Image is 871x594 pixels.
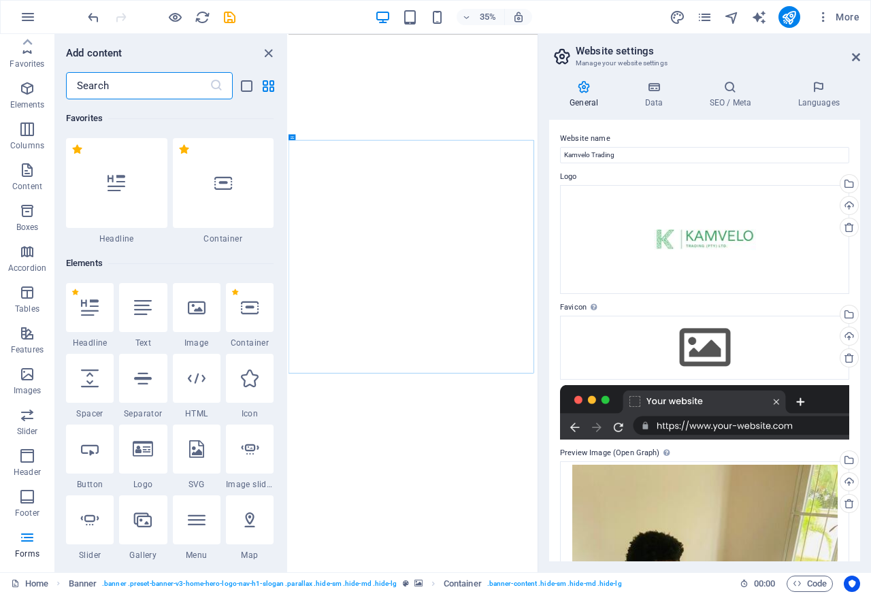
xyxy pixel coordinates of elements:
p: Features [11,344,44,355]
i: This element contains a background [414,580,423,587]
a: Click to cancel selection. Double-click to open Pages [11,576,48,592]
span: Container [173,233,274,244]
i: On resize automatically adjust zoom level to fit chosen device. [512,11,525,23]
i: Publish [781,10,797,25]
div: Text [119,283,167,348]
div: Button [66,425,114,490]
p: Footer [15,508,39,518]
h3: Manage your website settings [576,57,833,69]
span: HTML [173,408,220,419]
span: Gallery [119,550,167,561]
div: SVG [173,425,220,490]
i: Reload page [195,10,210,25]
button: design [670,9,686,25]
button: 35% [457,9,505,25]
div: Spacer [66,354,114,419]
button: Click here to leave preview mode and continue editing [167,9,183,25]
div: Gallery [119,495,167,561]
button: text_generator [751,9,768,25]
button: pages [697,9,713,25]
p: Tables [15,303,39,314]
span: 00 00 [754,576,775,592]
span: SVG [173,479,220,490]
span: More [817,10,859,24]
i: This element is a customizable preset [403,580,409,587]
p: Columns [10,140,44,151]
i: Pages (Ctrl+Alt+S) [697,10,712,25]
span: Slider [66,550,114,561]
i: Save (Ctrl+S) [222,10,237,25]
span: Remove from favorites [178,144,190,155]
i: Undo: Fit image (Ctrl+Z) [86,10,101,25]
span: Image [173,337,220,348]
button: reload [194,9,210,25]
nav: breadcrumb [69,576,622,592]
div: Container [173,138,274,244]
span: . banner-content .hide-sm .hide-md .hide-lg [487,576,622,592]
button: save [221,9,237,25]
label: Website name [560,131,849,147]
button: publish [778,6,800,28]
button: grid-view [260,78,276,94]
span: Spacer [66,408,114,419]
span: Remove from favorites [71,144,83,155]
p: Header [14,467,41,478]
h4: Data [624,80,689,109]
h4: Languages [777,80,860,109]
div: Icon [226,354,274,419]
button: list-view [238,78,254,94]
h6: 35% [477,9,499,25]
label: Favicon [560,299,849,316]
div: Container [226,283,274,348]
h4: SEO / Meta [689,80,777,109]
span: Click to select. Double-click to edit [69,576,97,592]
i: AI Writer [751,10,767,25]
button: undo [85,9,101,25]
p: Forms [15,548,39,559]
div: Slider [66,495,114,561]
p: Slider [17,426,38,437]
span: : [763,578,766,589]
button: Code [787,576,833,592]
button: More [811,6,865,28]
span: Headline [66,337,114,348]
span: Logo [119,479,167,490]
p: Images [14,385,42,396]
div: Separator [119,354,167,419]
span: Menu [173,550,220,561]
div: Headline [66,283,114,348]
div: HTML [173,354,220,419]
p: Favorites [10,59,44,69]
span: Remove from favorites [71,288,79,296]
span: . banner .preset-banner-v3-home-hero-logo-nav-h1-slogan .parallax .hide-sm .hide-md .hide-lg [102,576,397,592]
div: Headline [66,138,167,244]
h6: Session time [740,576,776,592]
div: WhatsAppImage2025-10-02at14.26.50_7831ff11-Rams07t8BzopgvUDqNv_yg.jpg [560,185,849,294]
h6: Elements [66,255,274,271]
div: Logo [119,425,167,490]
label: Preview Image (Open Graph) [560,445,849,461]
p: Accordion [8,263,46,274]
span: Image slider [226,479,274,490]
label: Logo [560,169,849,185]
i: Design (Ctrl+Alt+Y) [670,10,685,25]
span: Button [66,479,114,490]
span: Remove from favorites [231,288,239,296]
button: close panel [260,45,276,61]
input: Name... [560,147,849,163]
p: Content [12,181,42,192]
p: Boxes [16,222,39,233]
div: Image [173,283,220,348]
div: Image slider [226,425,274,490]
span: Separator [119,408,167,419]
div: Map [226,495,274,561]
i: Navigator [724,10,740,25]
h6: Favorites [66,110,274,127]
p: Elements [10,99,45,110]
span: Click to select. Double-click to edit [444,576,482,592]
h6: Add content [66,45,122,61]
div: Select files from the file manager, stock photos, or upload file(s) [560,316,849,380]
span: Headline [66,233,167,244]
div: Menu [173,495,220,561]
h4: General [549,80,624,109]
